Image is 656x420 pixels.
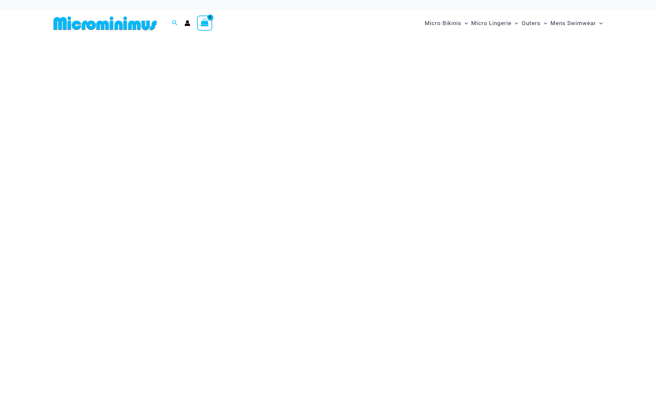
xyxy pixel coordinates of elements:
[520,13,549,33] a: OutersMenu ToggleMenu Toggle
[184,20,190,26] a: Account icon link
[549,13,604,33] a: Mens SwimwearMenu ToggleMenu Toggle
[596,15,603,32] span: Menu Toggle
[522,15,541,32] span: Outers
[172,19,178,27] a: Search icon link
[550,15,596,32] span: Mens Swimwear
[461,15,468,32] span: Menu Toggle
[422,12,605,34] nav: Site Navigation
[197,16,212,31] a: View Shopping Cart, empty
[511,15,518,32] span: Menu Toggle
[541,15,547,32] span: Menu Toggle
[470,13,520,33] a: Micro LingerieMenu ToggleMenu Toggle
[423,13,470,33] a: Micro BikinisMenu ToggleMenu Toggle
[51,16,159,31] img: MM SHOP LOGO FLAT
[471,15,511,32] span: Micro Lingerie
[425,15,461,32] span: Micro Bikinis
